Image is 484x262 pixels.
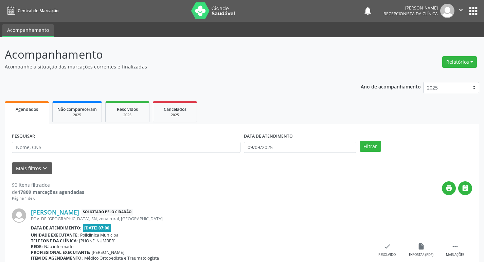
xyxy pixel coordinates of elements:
[41,165,49,172] i: keyboard_arrow_down
[79,238,115,244] span: [PHONE_NUMBER]
[31,238,78,244] b: Telefone da clínica:
[363,6,373,16] button: notifications
[446,253,464,257] div: Mais ações
[445,184,453,192] i: print
[440,4,454,18] img: img
[458,181,472,195] button: 
[31,244,43,249] b: Rede:
[31,255,83,261] b: Item de agendamento:
[83,224,111,232] span: [DATE] 07:00
[12,188,84,196] div: de
[110,113,144,118] div: 2025
[457,6,465,14] i: 
[31,232,79,238] b: Unidade executante:
[44,244,73,249] span: Não informado
[12,142,240,153] input: Nome, CNS
[12,131,35,142] label: PESQUISAR
[5,46,337,63] p: Acompanhamento
[31,216,370,222] div: POV. DE [GEOGRAPHIC_DATA], SN, zona rural, [GEOGRAPHIC_DATA]
[12,181,84,188] div: 90 itens filtrados
[409,253,433,257] div: Exportar (PDF)
[12,162,52,174] button: Mais filtroskeyboard_arrow_down
[57,106,97,112] span: Não compareceram
[244,142,356,153] input: Selecione um intervalo
[18,189,84,195] strong: 17809 marcações agendadas
[12,208,26,223] img: img
[360,141,381,152] button: Filtrar
[442,56,477,68] button: Relatórios
[5,5,58,16] a: Central de Marcação
[361,82,421,90] p: Ano de acompanhamento
[442,181,456,195] button: print
[383,11,438,17] span: Recepcionista da clínica
[383,5,438,11] div: [PERSON_NAME]
[5,63,337,70] p: Acompanhe a situação das marcações correntes e finalizadas
[417,243,425,250] i: insert_drive_file
[2,24,54,37] a: Acompanhamento
[383,243,391,250] i: check
[467,5,479,17] button: apps
[158,113,192,118] div: 2025
[451,243,459,250] i: 
[31,225,82,231] b: Data de atendimento:
[164,106,186,112] span: Cancelados
[57,113,97,118] div: 2025
[31,249,90,255] b: Profissional executante:
[80,232,120,238] span: Policlínica Municipal
[18,8,58,14] span: Central de Marcação
[12,196,84,201] div: Página 1 de 6
[117,106,138,112] span: Resolvidos
[82,209,133,216] span: Solicitado pelo cidadão
[16,106,38,112] span: Agendados
[84,255,159,261] span: Médico Ortopedista e Traumatologista
[244,131,293,142] label: DATA DE ATENDIMENTO
[378,253,396,257] div: Resolvido
[462,184,469,192] i: 
[454,4,467,18] button: 
[92,249,124,255] span: [PERSON_NAME]
[31,208,79,216] a: [PERSON_NAME]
